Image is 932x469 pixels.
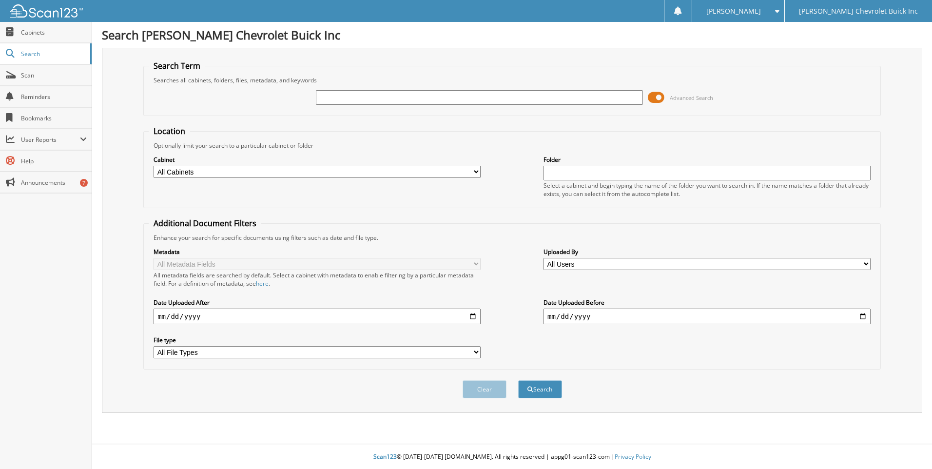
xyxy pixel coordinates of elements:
[154,156,481,164] label: Cabinet
[373,452,397,461] span: Scan123
[21,28,87,37] span: Cabinets
[102,27,922,43] h1: Search [PERSON_NAME] Chevrolet Buick Inc
[544,248,871,256] label: Uploaded By
[256,279,269,288] a: here
[799,8,918,14] span: [PERSON_NAME] Chevrolet Buick Inc
[544,309,871,324] input: end
[149,141,875,150] div: Optionally limit your search to a particular cabinet or folder
[149,60,205,71] legend: Search Term
[149,218,261,229] legend: Additional Document Filters
[154,336,481,344] label: File type
[544,298,871,307] label: Date Uploaded Before
[670,94,713,101] span: Advanced Search
[463,380,506,398] button: Clear
[518,380,562,398] button: Search
[149,76,875,84] div: Searches all cabinets, folders, files, metadata, and keywords
[80,179,88,187] div: 7
[21,114,87,122] span: Bookmarks
[154,309,481,324] input: start
[154,271,481,288] div: All metadata fields are searched by default. Select a cabinet with metadata to enable filtering b...
[21,50,85,58] span: Search
[149,234,875,242] div: Enhance your search for specific documents using filters such as date and file type.
[21,71,87,79] span: Scan
[149,126,190,137] legend: Location
[92,445,932,469] div: © [DATE]-[DATE] [DOMAIN_NAME]. All rights reserved | appg01-scan123-com |
[21,178,87,187] span: Announcements
[21,136,80,144] span: User Reports
[10,4,83,18] img: scan123-logo-white.svg
[883,422,932,469] iframe: Chat Widget
[544,181,871,198] div: Select a cabinet and begin typing the name of the folder you want to search in. If the name match...
[544,156,871,164] label: Folder
[154,298,481,307] label: Date Uploaded After
[706,8,761,14] span: [PERSON_NAME]
[21,157,87,165] span: Help
[615,452,651,461] a: Privacy Policy
[21,93,87,101] span: Reminders
[154,248,481,256] label: Metadata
